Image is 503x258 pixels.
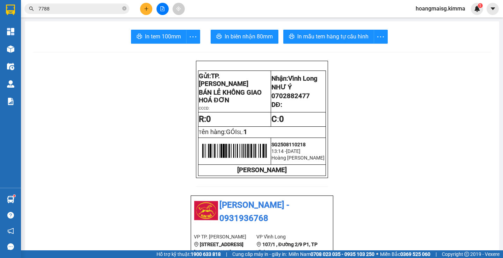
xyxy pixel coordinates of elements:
span: Nhận: [271,75,318,82]
span: Cung cấp máy in - giấy in: [232,250,287,258]
span: 0 [206,114,211,124]
span: Hỗ trợ kỹ thuật: [156,250,221,258]
span: close-circle [122,6,126,12]
img: logo-vxr [6,5,15,15]
span: SG2508110218 [271,142,306,147]
span: Miền Bắc [380,250,430,258]
span: 0 [279,114,284,124]
button: caret-down [487,3,499,15]
span: 13:14 - [271,148,286,154]
span: environment [256,242,261,247]
span: | [436,250,437,258]
span: DĐ: [271,101,282,109]
strong: R: [199,114,211,124]
span: more [187,32,200,41]
sup: 1 [13,195,15,197]
span: 1 [479,3,481,8]
span: 0702882477 [271,92,310,100]
span: hoangmaisg.kimma [410,4,471,13]
span: 1 [243,128,247,136]
img: logo.jpg [194,199,218,223]
span: plus [144,6,149,11]
img: icon-new-feature [474,6,480,12]
strong: C [271,114,277,124]
span: close-circle [122,6,126,10]
span: more [374,32,387,41]
button: more [374,30,388,44]
img: warehouse-icon [7,196,14,203]
input: Tìm tên, số ĐT hoặc mã đơn [38,5,121,13]
img: warehouse-icon [7,80,14,88]
button: aim [173,3,185,15]
button: more [186,30,200,44]
span: printer [216,34,222,40]
img: solution-icon [7,98,14,105]
span: printer [137,34,142,40]
button: printerIn tem 100mm [131,30,187,44]
span: printer [289,34,294,40]
span: Miền Nam [289,250,374,258]
li: [PERSON_NAME] - 0931936768 [194,199,330,225]
strong: 0369 525 060 [400,251,430,257]
span: TP. [PERSON_NAME] [199,72,248,88]
img: warehouse-icon [7,63,14,70]
button: plus [140,3,152,15]
span: In biên nhận 80mm [225,32,273,41]
img: warehouse-icon [7,45,14,53]
span: GÓI [226,128,237,136]
span: notification [7,228,14,234]
sup: 1 [478,3,483,8]
span: CCCD: [199,106,210,111]
li: VP Vĩnh Long [256,233,319,241]
span: ên hàng: [202,128,237,136]
span: Gửi: [199,72,248,88]
span: SL: [237,130,243,135]
span: aim [176,6,181,11]
span: Vĩnh Long [288,75,318,82]
span: NHƯ Ý [271,83,292,91]
li: VP TP. [PERSON_NAME] [194,233,256,241]
button: printerIn mẫu tem hàng tự cấu hình [283,30,374,44]
span: Hoàng [PERSON_NAME] [271,155,325,161]
span: file-add [160,6,165,11]
span: [DATE] [286,148,300,154]
span: question-circle [7,212,14,219]
span: : [271,114,284,124]
span: BÁN LẺ KHÔNG GIAO HOÁ ĐƠN [199,89,262,104]
span: copyright [464,252,469,257]
b: 107/1 , Đường 2/9 P1, TP Vĩnh Long [256,242,318,255]
span: environment [194,242,199,247]
span: message [7,243,14,250]
b: [STREET_ADDRESS][PERSON_NAME] [194,242,243,255]
span: caret-down [490,6,496,12]
span: T [199,130,237,135]
img: dashboard-icon [7,28,14,35]
span: | [226,250,227,258]
span: In mẫu tem hàng tự cấu hình [297,32,369,41]
button: file-add [156,3,169,15]
button: printerIn biên nhận 80mm [211,30,278,44]
span: In tem 100mm [145,32,181,41]
strong: 0708 023 035 - 0935 103 250 [311,251,374,257]
span: ⚪️ [376,253,378,256]
strong: 1900 633 818 [191,251,221,257]
strong: [PERSON_NAME] [237,166,287,174]
span: search [29,6,34,11]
